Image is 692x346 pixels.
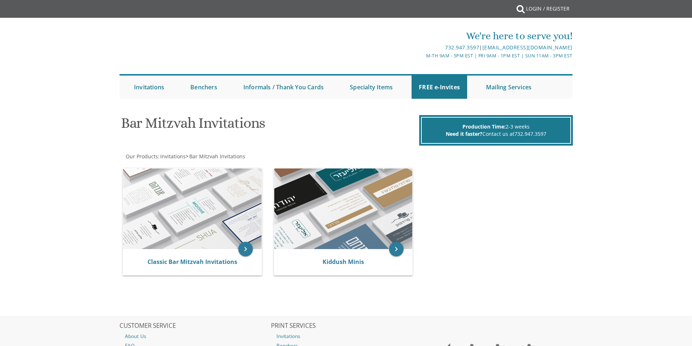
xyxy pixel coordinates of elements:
a: About Us [120,331,270,341]
div: M-Th 9am - 5pm EST | Fri 9am - 1pm EST | Sun 11am - 3pm EST [271,52,572,60]
a: keyboard_arrow_right [238,242,253,256]
a: [EMAIL_ADDRESS][DOMAIN_NAME] [482,44,572,51]
img: Kiddush Minis [274,168,413,249]
div: : [120,153,346,160]
a: Invitations [159,153,186,160]
a: Our Products [125,153,158,160]
a: keyboard_arrow_right [389,242,404,256]
a: 732.947.3597 [514,130,546,137]
span: Need it faster? [446,130,482,137]
a: Invitations [271,331,421,341]
a: Bar Mitzvah Invitations [189,153,245,160]
img: Classic Bar Mitzvah Invitations [123,168,262,249]
a: Kiddush Minis [323,258,364,266]
a: 732.947.3597 [445,44,479,51]
a: Classic Bar Mitzvah Invitations [147,258,237,266]
div: 2-3 weeks Contact us at [421,117,571,144]
a: Specialty Items [343,76,400,99]
div: | [271,43,572,52]
a: Benchers [183,76,224,99]
h2: PRINT SERVICES [271,322,421,330]
span: Production Time: [462,123,506,130]
span: Invitations [160,153,186,160]
div: We're here to serve you! [271,29,572,43]
span: Bar Mitzvah Invitations [189,153,245,160]
h1: Bar Mitzvah Invitations [121,115,417,137]
a: Informals / Thank You Cards [236,76,331,99]
a: Invitations [127,76,171,99]
h2: CUSTOMER SERVICE [120,322,270,330]
a: FREE e-Invites [412,76,467,99]
a: Mailing Services [479,76,539,99]
span: > [186,153,245,160]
